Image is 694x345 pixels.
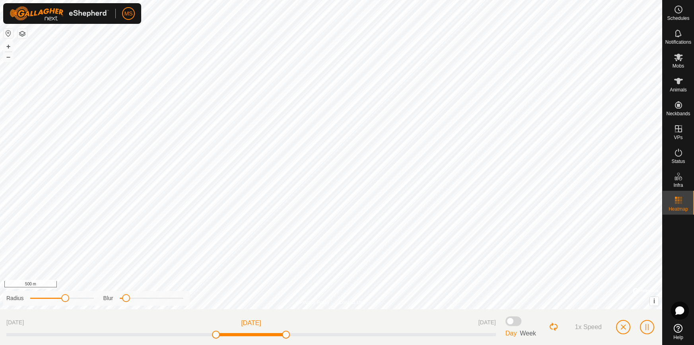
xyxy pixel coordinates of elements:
span: Week [520,330,536,337]
span: [DATE] [6,318,24,328]
a: Contact Us [339,299,362,306]
button: Speed Button [565,320,608,334]
button: Map Layers [17,29,27,39]
img: Gallagher Logo [10,6,109,21]
span: Animals [670,87,687,92]
span: Schedules [667,16,689,21]
span: Mobs [673,64,684,68]
label: Radius [6,294,24,302]
button: i [650,297,659,306]
span: Heatmap [669,207,688,211]
span: Help [673,335,683,340]
button: – [4,52,13,62]
span: 1x Speed [575,324,602,331]
a: Privacy Policy [299,299,329,306]
span: [DATE] [478,318,496,328]
span: [DATE] [241,318,261,328]
label: Blur [103,294,113,302]
span: Day [505,330,517,337]
span: Notifications [665,40,691,45]
span: Neckbands [666,111,690,116]
button: Loop Button [549,322,559,332]
span: VPs [674,135,682,140]
span: i [653,298,655,304]
a: Help [663,321,694,343]
span: Infra [673,183,683,188]
span: Status [671,159,685,164]
button: + [4,42,13,51]
span: MS [124,10,133,18]
button: Reset Map [4,29,13,38]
